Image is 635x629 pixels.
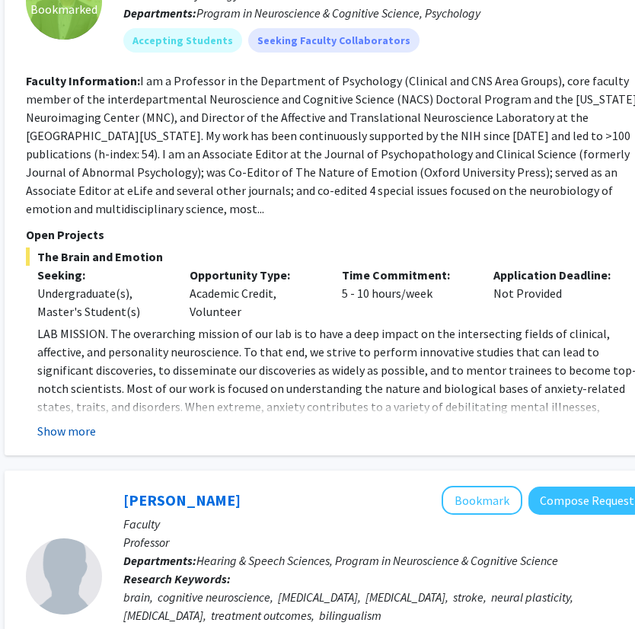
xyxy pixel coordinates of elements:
p: Application Deadline: [493,266,623,284]
p: Opportunity Type: [190,266,319,284]
mat-chip: Seeking Faculty Collaborators [248,28,420,53]
p: Seeking: [37,266,167,284]
div: Not Provided [482,266,634,321]
div: Undergraduate(s), Master's Student(s) [37,284,167,321]
mat-chip: Accepting Students [123,28,242,53]
p: Time Commitment: [342,266,471,284]
span: Program in Neuroscience & Cognitive Science, Psychology [196,5,480,21]
div: Academic Credit, Volunteer [178,266,330,321]
span: Hearing & Speech Sciences, Program in Neuroscience & Cognitive Science [196,553,558,568]
b: Departments: [123,553,196,568]
button: Add Yasmeen Faroqi-Shah to Bookmarks [442,486,522,515]
b: Faculty Information: [26,73,140,88]
div: 5 - 10 hours/week [330,266,483,321]
b: Departments: [123,5,196,21]
iframe: Chat [11,560,65,618]
button: Show more [37,422,96,440]
a: [PERSON_NAME] [123,490,241,509]
b: Research Keywords: [123,571,231,586]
